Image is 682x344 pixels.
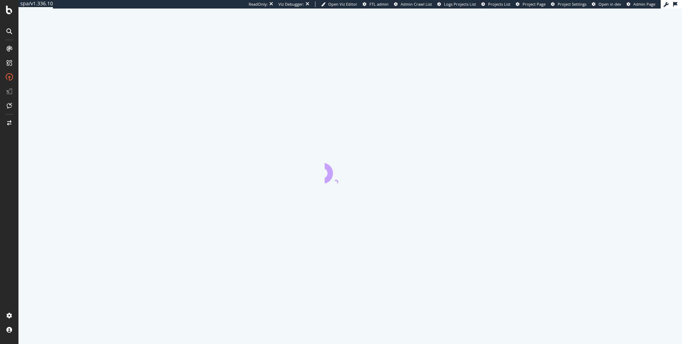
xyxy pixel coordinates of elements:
[488,1,510,7] span: Projects List
[249,1,268,7] div: ReadOnly:
[437,1,476,7] a: Logs Projects List
[481,1,510,7] a: Projects List
[401,1,432,7] span: Admin Crawl List
[523,1,546,7] span: Project Page
[592,1,621,7] a: Open in dev
[516,1,546,7] a: Project Page
[444,1,476,7] span: Logs Projects List
[278,1,304,7] div: Viz Debugger:
[394,1,432,7] a: Admin Crawl List
[363,1,389,7] a: FTL admin
[321,1,357,7] a: Open Viz Editor
[633,1,655,7] span: Admin Page
[599,1,621,7] span: Open in dev
[551,1,586,7] a: Project Settings
[558,1,586,7] span: Project Settings
[627,1,655,7] a: Admin Page
[325,158,376,183] div: animation
[328,1,357,7] span: Open Viz Editor
[369,1,389,7] span: FTL admin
